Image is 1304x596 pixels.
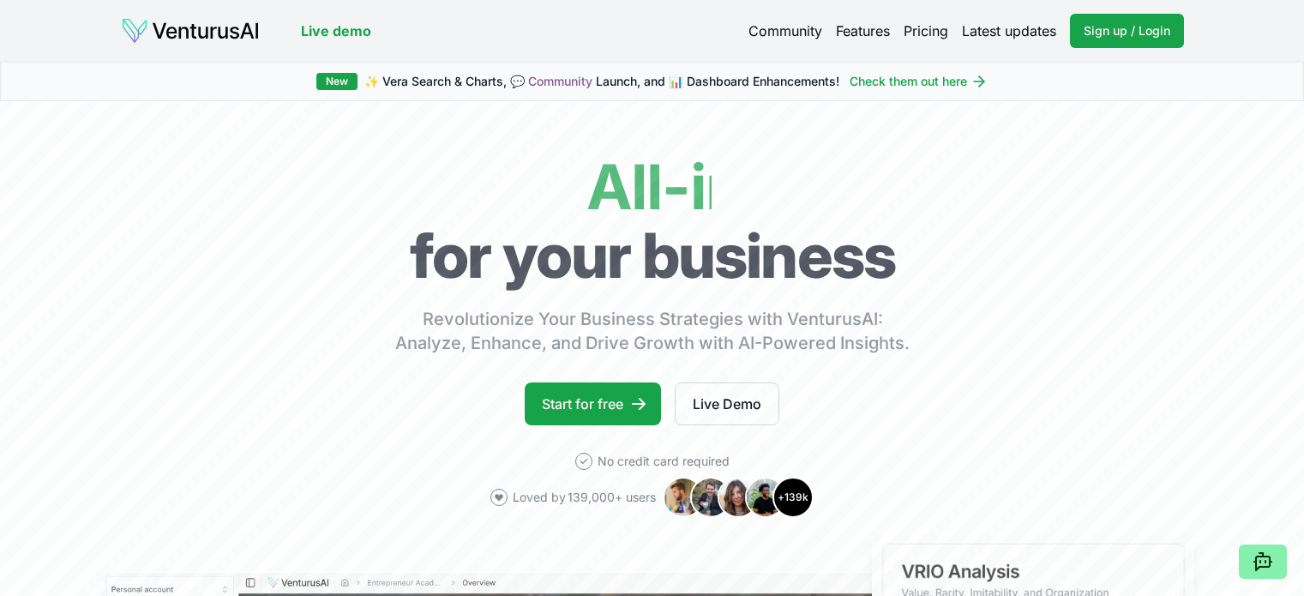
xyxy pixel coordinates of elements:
a: Live Demo [675,382,779,425]
span: ✨ Vera Search & Charts, 💬 Launch, and 📊 Dashboard Enhancements! [364,73,839,90]
a: Latest updates [962,21,1056,41]
img: Avatar 4 [745,477,786,518]
a: Community [528,74,592,88]
a: Live demo [301,21,371,41]
a: Community [748,21,822,41]
img: Avatar 2 [690,477,731,518]
img: Avatar 3 [718,477,759,518]
a: Features [836,21,890,41]
a: Pricing [904,21,948,41]
div: New [316,73,358,90]
a: Sign up / Login [1070,14,1184,48]
span: Sign up / Login [1084,22,1170,39]
a: Check them out here [850,73,988,90]
img: logo [121,17,260,45]
img: Avatar 1 [663,477,704,518]
a: Start for free [525,382,661,425]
